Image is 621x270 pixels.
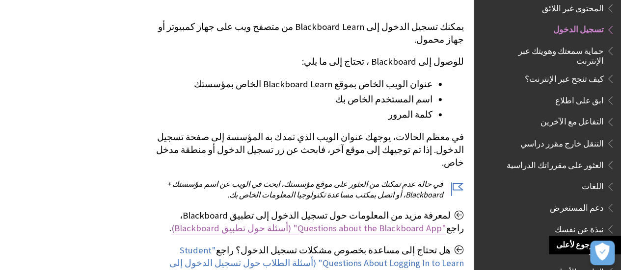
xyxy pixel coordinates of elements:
[564,242,604,255] span: واجهة Ultra
[555,221,604,234] span: نبذة عن نفسك
[582,178,604,191] span: اللغات
[520,135,604,148] span: التنقل خارج مقرر دراسي
[553,22,604,35] span: تسجيل الدخول
[155,77,432,91] li: عنوان الويب الخاص بموقع Blackboard Learn الخاص بمؤسستك
[155,131,464,170] p: في معظم الحالات، يوجهك عنوان الويب الذي تمدك به المؤسسة إلى صفحة تسجيل الدخول. إذا تم توجيهك إلى ...
[507,156,604,170] span: العثور على مقرراتك الدراسية
[155,55,464,68] p: للوصول إلى Blackboard ، تحتاج إلى ما يلي:
[525,71,604,84] span: كيف تنجح عبر الإنترنت؟
[549,236,621,254] a: الرجوع لأعلى
[550,199,604,212] span: دعم المستعرض
[495,43,604,66] span: حماية سمعتك وهويتك عبر الإنترنت
[171,222,446,234] a: "Questions about the Blackboard App" (أسئلة حول تطبيق Blackboard)
[155,209,464,235] p: لمعرفة مزيد من المعلومات حول تسجيل الدخول إلى تطبيق Blackboard، راجع .
[155,178,464,200] p: في حالة عدم تمكنك من العثور على موقع مؤسستك، ابحث في الويب عن اسم مؤسستك + Blackboard، أو اتصل بم...
[555,92,604,105] span: ابق على اطلاع
[540,114,604,127] span: التفاعل مع الآخرين
[590,241,615,265] button: فتح التفضيلات
[155,93,432,106] li: اسم المستخدم الخاص بك
[155,108,432,122] li: كلمة المرور
[155,21,464,46] p: يمكنك تسجيل الدخول إلى Blackboard Learn من متصفح ويب على جهاز كمبيوتر أو جهاز محمول.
